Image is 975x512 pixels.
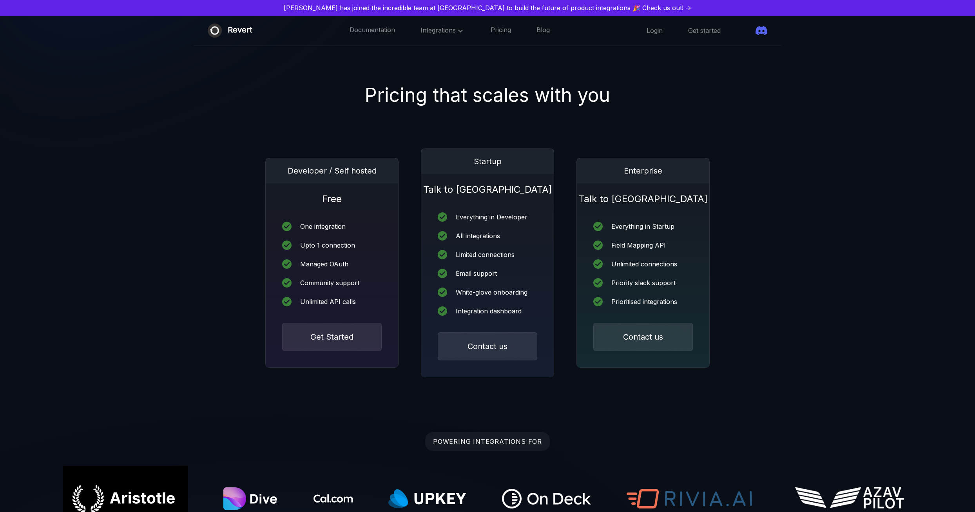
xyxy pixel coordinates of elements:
[228,24,252,38] div: Revert
[611,299,677,305] div: Prioritised integrations
[223,487,278,510] img: Dive
[438,306,447,316] img: icon
[593,278,603,288] img: icon
[420,26,465,34] span: Integrations
[456,214,527,220] div: Everything in Developer
[421,149,554,174] div: Startup
[300,299,356,305] div: Unlimited API calls
[502,489,591,508] img: OnDeck
[593,222,603,231] img: icon
[491,25,511,36] a: Pricing
[282,241,292,250] img: icon
[300,223,346,230] div: One integration
[627,489,752,509] img: Rivia.ai
[350,25,395,36] a: Documentation
[208,24,222,38] img: Revert logo
[425,432,550,451] div: POWERING INTEGRATIONS FOR
[300,261,348,267] div: Managed OAuth
[456,289,527,295] div: White-glove onboarding
[688,26,721,35] a: Get started
[593,259,603,269] img: icon
[438,332,537,360] button: Contact us
[282,278,292,288] img: icon
[577,158,709,183] div: Enterprise
[300,242,355,248] div: Upto 1 connection
[456,233,500,239] div: All integrations
[593,241,603,250] img: icon
[300,280,359,286] div: Community support
[611,261,677,267] div: Unlimited connections
[438,231,447,241] img: icon
[611,223,674,230] div: Everything in Startup
[421,174,554,196] h1: Talk to [GEOGRAPHIC_DATA]
[611,242,666,248] div: Field Mapping API
[577,183,709,205] h1: Talk to [GEOGRAPHIC_DATA]
[314,494,353,503] img: Cal.com logo
[282,297,292,306] img: icon
[593,323,693,351] button: Contact us
[456,270,497,277] div: Email support
[647,26,663,35] a: Login
[438,269,447,278] img: icon
[282,323,382,351] button: Get Started
[438,212,447,222] img: icon
[438,250,447,259] img: icon
[282,259,292,269] img: icon
[266,183,398,205] h1: Free
[438,288,447,297] img: icon
[3,3,972,13] a: [PERSON_NAME] has joined the incredible team at [GEOGRAPHIC_DATA] to build the future of product ...
[266,158,398,183] div: Developer / Self hosted
[593,297,603,306] img: icon
[536,25,550,36] a: Blog
[456,251,515,258] div: Limited connections
[282,222,292,231] img: icon
[456,308,522,314] div: Integration dashboard
[611,280,676,286] div: Priority slack support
